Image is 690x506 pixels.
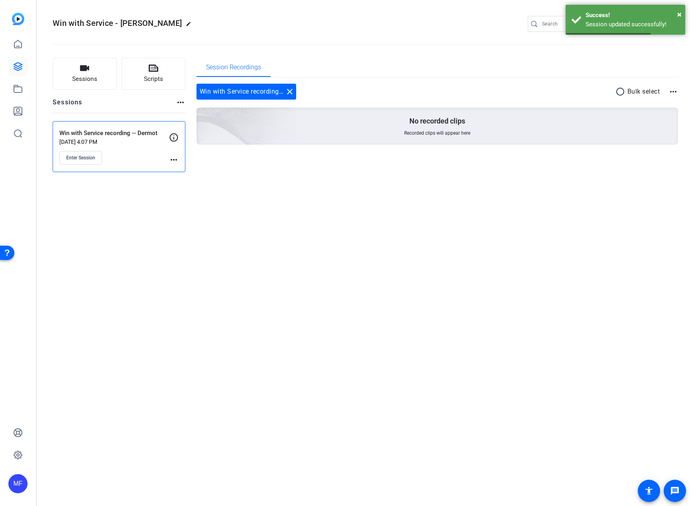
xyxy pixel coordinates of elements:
[66,155,95,161] span: Enter Session
[627,87,660,96] p: Bulk select
[677,8,682,20] button: Close
[176,98,185,107] mat-icon: more_horiz
[586,11,679,20] div: Success!
[53,58,117,90] button: Sessions
[53,98,83,113] h2: Sessions
[677,10,682,19] span: ×
[59,129,169,138] p: Win with Service recording -- Dermot
[644,486,654,496] mat-icon: accessibility
[59,139,169,145] p: [DATE] 4:07 PM
[668,87,678,96] mat-icon: more_horiz
[59,151,102,165] button: Enter Session
[285,87,295,96] mat-icon: close
[72,75,97,84] span: Sessions
[12,13,24,25] img: blue-gradient.svg
[107,29,297,202] img: embarkstudio-empty-session.png
[186,21,195,31] mat-icon: edit
[409,116,465,126] p: No recorded clips
[144,75,163,84] span: Scripts
[197,84,296,100] div: Win with Service recording -- Dermot
[206,64,261,71] span: Session Recordings
[670,486,680,496] mat-icon: message
[122,58,186,90] button: Scripts
[404,130,470,136] span: Recorded clips will appear here
[542,19,614,29] input: Search
[586,20,679,29] div: Session updated successfully!
[169,155,179,165] mat-icon: more_horiz
[8,474,28,493] div: MF
[53,18,182,28] span: Win with Service - [PERSON_NAME]
[615,87,627,96] mat-icon: radio_button_unchecked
